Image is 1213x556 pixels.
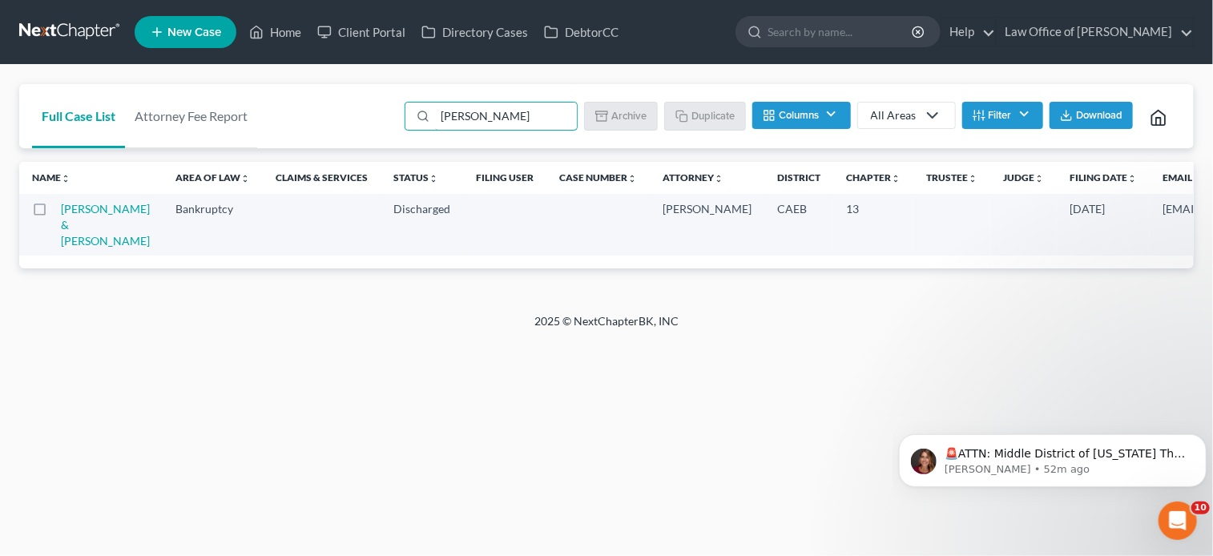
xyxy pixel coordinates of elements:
[32,171,71,183] a: Nameunfold_more
[241,18,309,46] a: Home
[768,17,914,46] input: Search by name...
[663,171,723,183] a: Attorneyunfold_more
[61,202,150,248] a: [PERSON_NAME] & [PERSON_NAME]
[941,18,995,46] a: Help
[1034,174,1044,183] i: unfold_more
[968,174,977,183] i: unfold_more
[559,171,637,183] a: Case Numberunfold_more
[997,18,1193,46] a: Law Office of [PERSON_NAME]
[650,194,764,256] td: [PERSON_NAME]
[893,401,1213,513] iframe: Intercom notifications message
[871,107,917,123] div: All Areas
[381,194,463,256] td: Discharged
[175,171,250,183] a: Area of Lawunfold_more
[240,174,250,183] i: unfold_more
[752,102,850,129] button: Columns
[764,162,833,194] th: District
[1057,194,1150,256] td: [DATE]
[1127,174,1137,183] i: unfold_more
[833,194,913,256] td: 13
[1050,102,1133,129] button: Download
[309,18,413,46] a: Client Portal
[163,194,263,256] td: Bankruptcy
[536,18,627,46] a: DebtorCC
[1003,171,1044,183] a: Judgeunfold_more
[393,171,438,183] a: Statusunfold_more
[1159,502,1197,540] iframe: Intercom live chat
[32,84,125,148] a: Full Case List
[764,194,833,256] td: CAEB
[926,171,977,183] a: Trusteeunfold_more
[1076,109,1122,122] span: Download
[1070,171,1137,183] a: Filing Dateunfold_more
[962,102,1043,129] button: Filter
[167,26,221,38] span: New Case
[413,18,536,46] a: Directory Cases
[846,171,901,183] a: Chapterunfold_more
[125,84,257,148] a: Attorney Fee Report
[627,174,637,183] i: unfold_more
[714,174,723,183] i: unfold_more
[435,103,577,130] input: Search by name...
[263,162,381,194] th: Claims & Services
[1191,502,1210,514] span: 10
[61,174,71,183] i: unfold_more
[463,162,546,194] th: Filing User
[150,313,1063,342] div: 2025 © NextChapterBK, INC
[891,174,901,183] i: unfold_more
[429,174,438,183] i: unfold_more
